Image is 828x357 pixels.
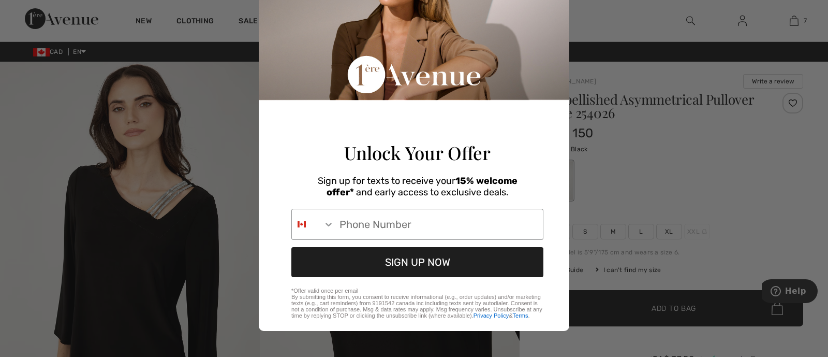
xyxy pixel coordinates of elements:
span: 15% welcome offer* [327,175,517,198]
button: SIGN UP NOW [291,247,543,277]
button: Search Countries [292,209,334,239]
span: Unlock Your Offer [344,140,491,165]
img: Canada [298,220,306,229]
input: Phone Number [334,209,543,239]
span: and early access to exclusive deals. [356,187,509,198]
p: By submitting this form, you consent to receive informational (e.g., order updates) and/or market... [291,294,543,319]
a: Terms [513,312,528,319]
a: Privacy Policy [474,312,509,319]
span: Sign up for texts to receive your [318,175,455,187]
span: Help [23,7,45,17]
p: *Offer valid once per email [291,288,543,294]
